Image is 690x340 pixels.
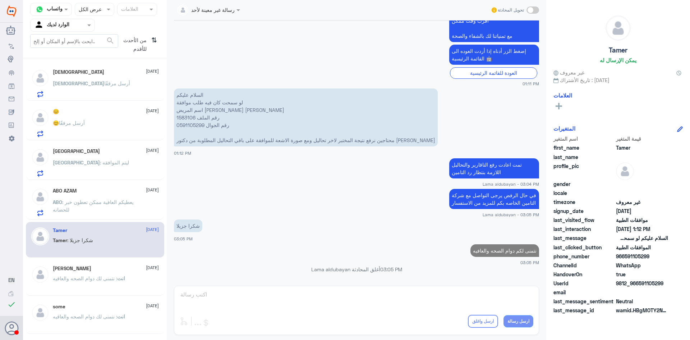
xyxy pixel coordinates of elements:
h5: Tamer [53,227,67,234]
span: انت [117,313,125,319]
span: [DATE] [146,226,159,233]
span: [DATE] [146,147,159,154]
p: 29/9/2025, 3:05 PM [470,244,539,257]
span: : نتمنى لك دوام الصحه والعافيه [53,313,117,319]
button: ارسل رسالة [503,315,533,327]
span: last_message_sentiment [553,298,615,305]
img: whatsapp.png [34,4,45,15]
img: defaultAdmin.png [31,304,49,322]
span: true [616,271,668,278]
span: EN [8,277,15,283]
div: العودة للقائمة الرئيسية [450,67,537,78]
p: 29/9/2025, 3:04 PM [449,158,539,178]
span: last_name [553,153,615,161]
span: [DATE] [146,187,159,193]
span: null [616,189,668,197]
span: 966591105299 [616,253,668,260]
span: signup_date [553,207,615,215]
i: check [7,300,16,309]
img: defaultAdmin.png [31,266,49,284]
span: Lama aldubayan - 03:04 PM [483,181,539,187]
h5: MOHAMMED [53,69,104,75]
span: 01:11 PM [523,81,539,87]
span: 01:12 PM [174,151,191,155]
span: search [106,36,115,45]
span: الموافقات الطبية [616,244,668,251]
span: gender [553,180,615,188]
p: 29/9/2025, 3:05 PM [449,189,539,209]
span: موافقات الطبية [616,216,668,224]
span: ABO [53,199,62,205]
i: ⇅ [151,34,157,53]
span: last_message [553,234,615,242]
span: [DATE] [146,108,159,114]
h6: يمكن الإرسال له [600,57,636,63]
span: تاريخ الأشتراك : [DATE] [553,76,683,84]
button: ارسل واغلق [468,315,498,328]
span: : يعطيكم العافية ممكن تعطون خبر للحضانه [53,199,134,213]
span: 2025-09-29T10:12:29.679Z [616,225,668,233]
span: 2025-09-29T10:09:50.146Z [616,207,668,215]
img: defaultAdmin.png [31,227,49,245]
button: EN [8,276,15,284]
span: 9812_966591105299 [616,280,668,287]
img: yourInbox.svg [34,20,45,31]
span: قيمة المتغير [616,135,668,142]
span: last_message_id [553,307,615,314]
span: 03:05 PM [380,266,402,272]
h5: ibrahim alansari [53,266,91,272]
h5: Tamer [609,46,627,54]
span: phone_number [553,253,615,260]
p: 29/9/2025, 1:12 PM [174,89,438,146]
span: اسم المتغير [553,135,615,142]
span: من الأحدث للأقدم [118,34,148,55]
p: 29/9/2025, 1:11 PM [449,45,539,65]
span: last_interaction [553,225,615,233]
span: 03:05 PM [174,236,193,241]
img: defaultAdmin.png [616,162,634,180]
h5: ABO AZAM [53,188,77,194]
span: غير معروف [616,198,668,206]
span: Tamer [616,144,668,151]
span: 😊 [53,120,59,126]
span: : ليتم الموافقه [100,159,129,166]
h5: Turki [53,148,100,154]
span: : شكرا جزيلا [67,237,93,243]
span: أرسل مرفقًا [59,120,85,126]
input: ابحث بالإسم أو المكان أو إلخ.. [31,35,118,47]
span: السلام عليكم لو سمحت كان فيه طلب موافقة اسم المريض احمد تامر رزق الشهاوي رقم الملف 1583106 رقم ال... [616,234,668,242]
div: العلامات [120,5,138,14]
span: locale [553,189,615,197]
h6: المتغيرات [553,125,575,132]
span: [DEMOGRAPHIC_DATA] [53,80,104,86]
h5: some [53,304,65,310]
img: Widebot Logo [7,5,16,17]
img: defaultAdmin.png [606,16,630,40]
span: 0 [616,298,668,305]
img: defaultAdmin.png [31,148,49,166]
button: search [106,35,115,47]
span: last_clicked_button [553,244,615,251]
span: 03:05 PM [520,259,539,266]
span: wamid.HBgMOTY2NTkxMTA1Mjk5FQIAEhggQUNENkVGOEYzNkM3MDBDRjM2QjAyMjg5ODFEREFCMkEA [616,307,668,314]
img: defaultAdmin.png [31,188,49,206]
span: [GEOGRAPHIC_DATA] [53,159,100,166]
span: null [616,289,668,296]
p: 29/9/2025, 3:05 PM [174,219,202,232]
span: أرسل مرفقًا [104,80,130,86]
span: HandoverOn [553,271,615,278]
span: UserId [553,280,615,287]
span: [DATE] [146,68,159,74]
span: انت [117,275,125,281]
p: Lama aldubayan أغلق المحادثة [174,266,539,273]
img: defaultAdmin.png [31,109,49,127]
span: غير معروف [553,69,584,76]
h5: 😊 [53,109,59,115]
span: null [616,180,668,188]
span: last_visited_flow [553,216,615,224]
span: Tamer [53,237,67,243]
h6: العلامات [553,92,572,99]
span: [DATE] [146,264,159,271]
span: 2 [616,262,668,269]
button: الصورة الشخصية [5,321,18,335]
